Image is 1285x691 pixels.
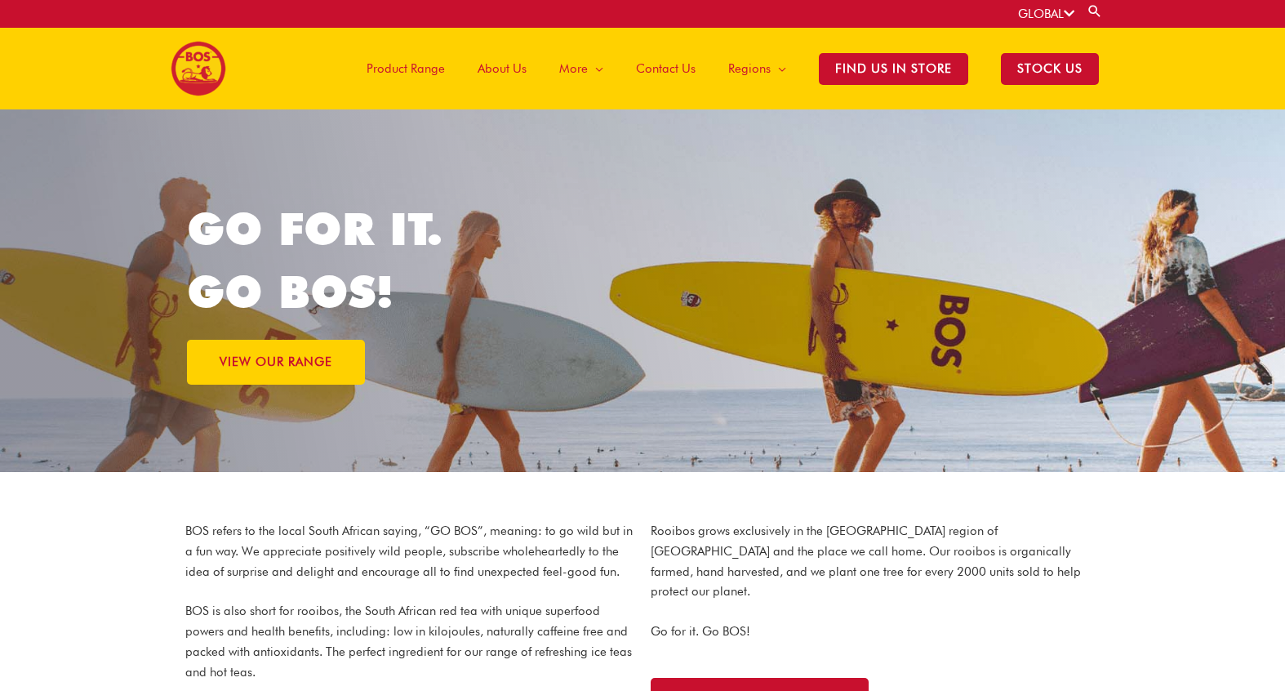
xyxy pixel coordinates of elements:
[220,356,332,368] span: VIEW OUR RANGE
[187,340,365,385] a: VIEW OUR RANGE
[819,53,968,85] span: Find Us in Store
[187,198,643,323] h1: GO FOR IT. GO BOS!
[478,44,527,93] span: About Us
[559,44,588,93] span: More
[651,622,1100,642] p: Go for it. Go BOS!
[636,44,696,93] span: Contact Us
[620,28,712,109] a: Contact Us
[712,28,803,109] a: Regions
[1001,53,1099,85] span: STOCK US
[803,28,985,109] a: Find Us in Store
[651,521,1100,602] p: Rooibos grows exclusively in the [GEOGRAPHIC_DATA] region of [GEOGRAPHIC_DATA] and the place we c...
[367,44,445,93] span: Product Range
[185,521,634,582] p: BOS refers to the local South African saying, “GO BOS”, meaning: to go wild but in a fun way. We ...
[461,28,543,109] a: About Us
[985,28,1115,109] a: STOCK US
[185,601,634,682] p: BOS is also short for rooibos, the South African red tea with unique superfood powers and health ...
[1087,3,1103,19] a: Search button
[338,28,1115,109] nav: Site Navigation
[728,44,771,93] span: Regions
[171,41,226,96] img: BOS logo finals-200px
[543,28,620,109] a: More
[1018,7,1074,21] a: GLOBAL
[350,28,461,109] a: Product Range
